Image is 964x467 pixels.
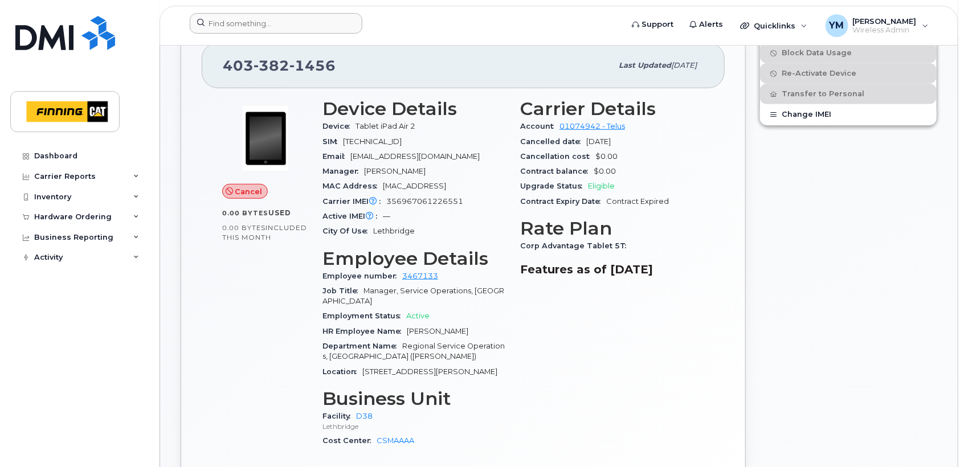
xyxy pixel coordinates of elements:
[322,248,506,269] h3: Employee Details
[520,241,632,250] span: Corp Advantage Tablet 5T
[520,137,586,146] span: Cancelled date
[407,327,468,335] span: [PERSON_NAME]
[322,312,406,320] span: Employment Status
[322,342,505,361] span: Regional Service Operations, [GEOGRAPHIC_DATA] ([PERSON_NAME])
[760,43,937,63] button: Block Data Usage
[402,272,438,280] a: 3467133
[818,14,937,37] div: Yen Meloncelli
[406,312,430,320] span: Active
[853,17,917,26] span: [PERSON_NAME]
[322,137,343,146] span: SIM
[231,104,300,173] img: image20231002-4137094-ausbyf.jpeg
[588,182,615,190] span: Eligible
[222,224,265,232] span: 0.00 Bytes
[606,197,669,206] span: Contract Expired
[595,152,618,161] span: $0.00
[377,436,414,445] a: CSMAAAA
[520,263,704,276] h3: Features as of [DATE]
[235,186,263,197] span: Cancel
[322,152,350,161] span: Email
[322,286,363,295] span: Job Title
[586,137,611,146] span: [DATE]
[386,197,463,206] span: 356967061226551
[190,13,362,34] input: Find something...
[383,182,446,190] span: [MAC_ADDRESS]
[699,19,723,30] span: Alerts
[642,19,673,30] span: Support
[373,227,415,235] span: Lethbridge
[559,122,625,130] a: 01074942 - Telus
[343,137,402,146] span: [TECHNICAL_ID]
[350,152,480,161] span: [EMAIL_ADDRESS][DOMAIN_NAME]
[322,367,362,376] span: Location
[322,167,364,175] span: Manager
[222,209,268,217] span: 0.00 Bytes
[289,57,336,74] span: 1456
[681,13,731,36] a: Alerts
[671,61,697,69] span: [DATE]
[853,26,917,35] span: Wireless Admin
[362,367,497,376] span: [STREET_ADDRESS][PERSON_NAME]
[760,104,937,125] button: Change IMEI
[624,13,681,36] a: Support
[322,122,356,130] span: Device
[322,286,504,305] span: Manager, Service Operations, [GEOGRAPHIC_DATA]
[322,272,402,280] span: Employee number
[322,342,402,350] span: Department Name
[520,99,704,119] h3: Carrier Details
[322,327,407,335] span: HR Employee Name
[914,417,955,458] iframe: Messenger Launcher
[322,412,356,420] span: Facility
[520,218,704,239] h3: Rate Plan
[520,182,588,190] span: Upgrade Status
[322,388,506,409] h3: Business Unit
[383,212,390,220] span: —
[520,167,594,175] span: Contract balance
[356,412,373,420] a: D38
[754,21,795,30] span: Quicklinks
[322,99,506,119] h3: Device Details
[322,227,373,235] span: City Of Use
[732,14,815,37] div: Quicklinks
[223,57,336,74] span: 403
[254,57,289,74] span: 382
[594,167,616,175] span: $0.00
[830,19,844,32] span: YM
[760,63,937,84] button: Re-Activate Device
[520,152,595,161] span: Cancellation cost
[322,421,506,431] p: Lethbridge
[782,69,856,78] span: Re-Activate Device
[619,61,671,69] span: Last updated
[322,182,383,190] span: MAC Address
[356,122,415,130] span: Tablet iPad Air 2
[520,122,559,130] span: Account
[760,84,937,104] button: Transfer to Personal
[322,212,383,220] span: Active IMEI
[322,436,377,445] span: Cost Center
[322,197,386,206] span: Carrier IMEI
[364,167,426,175] span: [PERSON_NAME]
[268,208,291,217] span: used
[520,197,606,206] span: Contract Expiry Date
